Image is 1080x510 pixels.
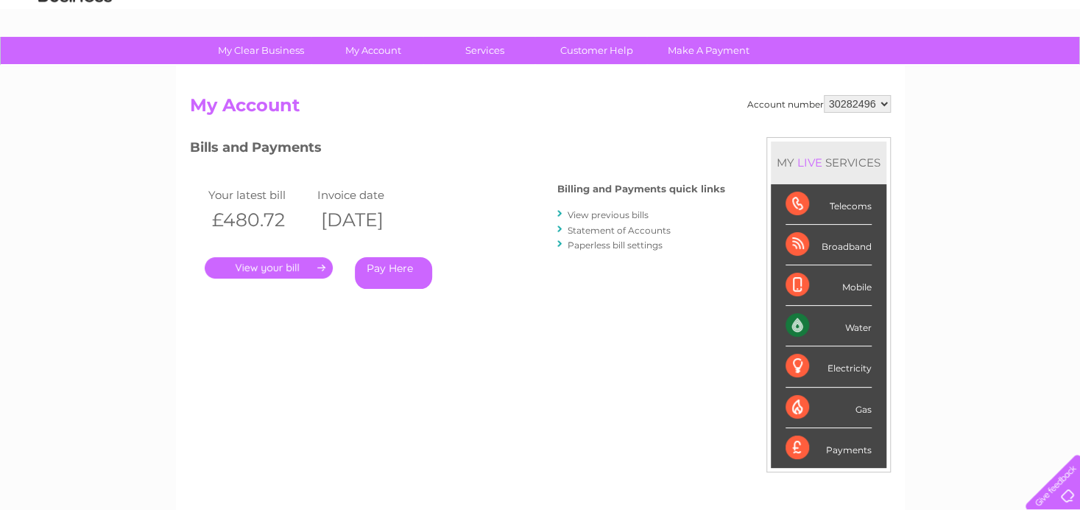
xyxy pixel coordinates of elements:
[1031,63,1066,74] a: Log out
[205,185,314,205] td: Your latest bill
[982,63,1018,74] a: Contact
[794,156,825,170] div: LIVE
[568,240,663,251] a: Paperless bill settings
[190,137,725,163] h3: Bills and Payments
[557,184,725,195] h4: Billing and Payments quick links
[771,142,886,184] div: MY SERVICES
[648,37,769,64] a: Make A Payment
[786,225,872,265] div: Broadband
[858,63,890,74] a: Energy
[786,184,872,225] div: Telecoms
[536,37,657,64] a: Customer Help
[205,257,333,279] a: .
[38,38,113,83] img: logo.png
[786,306,872,346] div: Water
[200,37,322,64] a: My Clear Business
[952,63,973,74] a: Blog
[568,209,649,220] a: View previous bills
[193,8,889,71] div: Clear Business is a trading name of Verastar Limited (registered in [GEOGRAPHIC_DATA] No. 3667643...
[355,257,432,289] a: Pay Here
[786,388,872,428] div: Gas
[802,7,904,26] a: 0333 014 3131
[821,63,849,74] a: Water
[747,95,891,113] div: Account number
[314,205,423,235] th: [DATE]
[786,428,872,468] div: Payments
[314,185,423,205] td: Invoice date
[786,265,872,306] div: Mobile
[205,205,314,235] th: £480.72
[568,225,671,236] a: Statement of Accounts
[312,37,434,64] a: My Account
[190,95,891,123] h2: My Account
[899,63,943,74] a: Telecoms
[424,37,546,64] a: Services
[786,346,872,387] div: Electricity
